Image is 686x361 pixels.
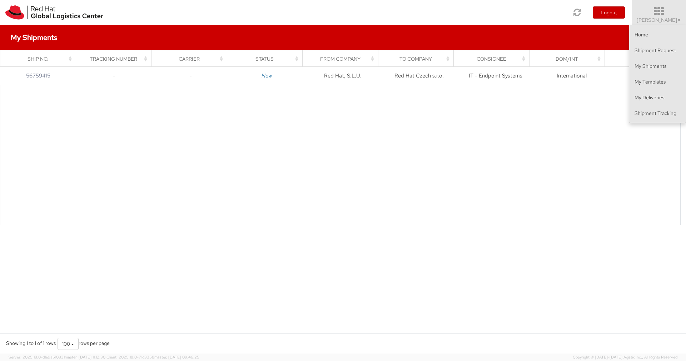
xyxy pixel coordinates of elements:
a: Shipment Tracking [629,105,686,121]
span: Client: 2025.18.0-71d3358 [106,355,199,360]
a: Home [629,27,686,42]
span: 100 [62,341,70,347]
button: 100 [58,338,79,350]
td: - [76,67,152,85]
img: rh-logistics-00dfa346123c4ec078e1.svg [5,5,103,20]
a: My Shipments [629,58,686,74]
button: Logout [593,6,625,19]
div: rows per page [58,338,110,350]
td: IT - Endpoint Systems [457,67,533,85]
td: International [533,67,610,85]
span: ▼ [677,17,681,23]
div: Carrier [158,55,225,62]
div: Ship No. [7,55,74,62]
span: master, [DATE] 11:12:30 [65,355,105,360]
a: My Deliveries [629,90,686,105]
td: - [153,67,229,85]
td: [DATE] [610,67,686,85]
td: Red Hat, S.L.U. [305,67,381,85]
span: [PERSON_NAME] [637,17,681,23]
div: Ship Date [611,55,678,62]
a: My Templates [629,74,686,90]
div: Consignee [460,55,527,62]
div: Status [233,55,300,62]
a: Shipment Request [629,42,686,58]
span: master, [DATE] 09:46:25 [154,355,199,360]
div: Dom/Int [536,55,602,62]
span: Copyright © [DATE]-[DATE] Agistix Inc., All Rights Reserved [573,355,677,360]
a: 56759415 [26,72,50,79]
div: To Company [384,55,451,62]
h4: My Shipments [11,34,57,41]
span: Server: 2025.18.0-d1e9a510831 [9,355,105,360]
span: Showing 1 to 1 of 1 rows [6,340,56,346]
div: Tracking Number [82,55,149,62]
i: New [262,72,272,79]
td: Red Hat Czech s.r.o. [381,67,457,85]
div: From Company [309,55,376,62]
